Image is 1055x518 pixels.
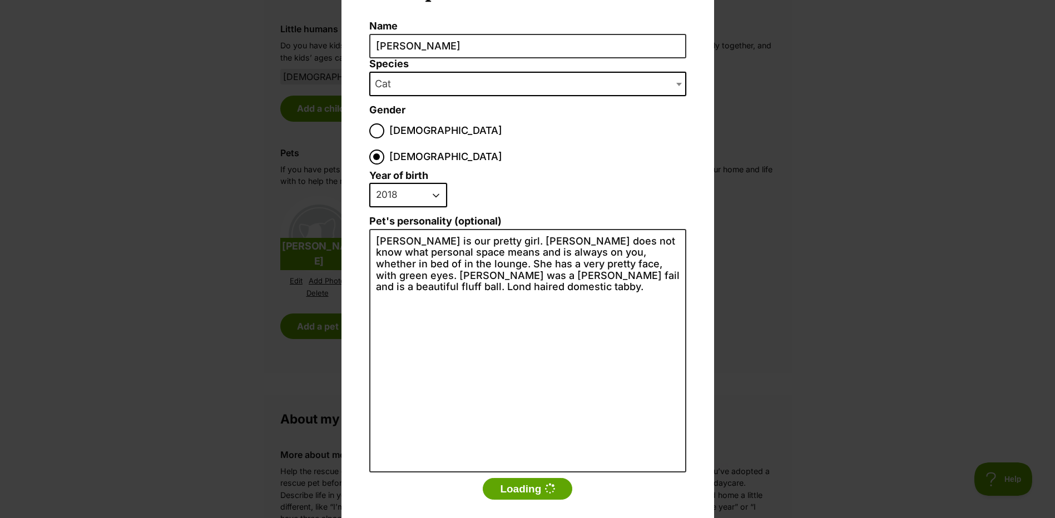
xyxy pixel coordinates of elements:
[369,104,405,116] label: Gender
[370,76,402,92] span: Cat
[369,216,686,227] label: Pet's personality (optional)
[369,58,686,70] label: Species
[369,170,428,182] label: Year of birth
[483,478,572,500] button: Loading
[369,21,686,32] label: Name
[369,72,686,96] span: Cat
[389,123,502,138] span: [DEMOGRAPHIC_DATA]
[389,150,502,165] span: [DEMOGRAPHIC_DATA]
